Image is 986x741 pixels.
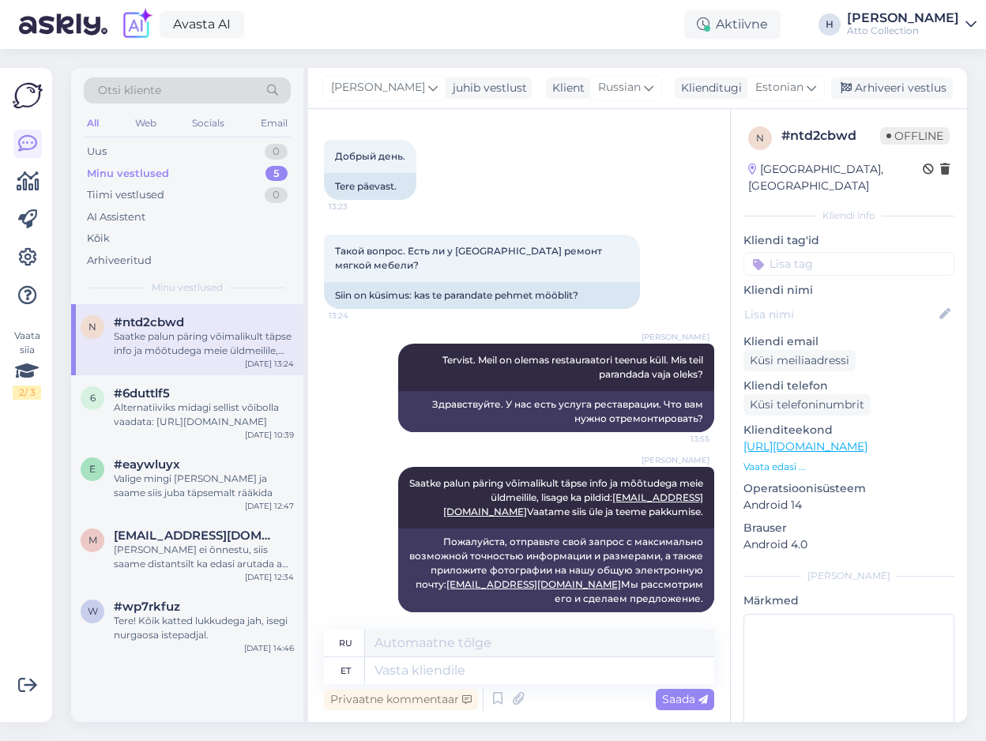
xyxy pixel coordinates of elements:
div: Здравствуйте. У нас есть услуга реставрации. Что вам нужно отремонтировать? [398,391,714,432]
p: Märkmed [743,592,954,609]
span: Otsi kliente [98,82,161,99]
input: Lisa tag [743,252,954,276]
div: juhib vestlust [446,80,527,96]
div: 5 [265,166,288,182]
div: [PERSON_NAME] [743,569,954,583]
p: Vaata edasi ... [743,460,954,474]
div: # ntd2cbwd [781,126,880,145]
span: Estonian [755,79,803,96]
div: Kliendi info [743,209,954,223]
p: Kliendi email [743,333,954,350]
img: explore-ai [120,8,153,41]
div: [PERSON_NAME] [847,12,959,24]
div: [DATE] 12:47 [245,500,294,512]
div: Email [258,113,291,134]
span: Такой вопрос. Есть ли у [GEOGRAPHIC_DATA] ремонт мягкой мебели? [335,245,604,271]
div: 0 [265,187,288,203]
span: #ntd2cbwd [114,315,184,329]
span: #eaywluyx [114,457,180,472]
div: AI Assistent [87,209,145,225]
div: Siin on küsimus: kas te parandate pehmet mööblit? [324,282,640,309]
div: Arhiveeritud [87,253,152,269]
div: [PERSON_NAME] ei õnnestu, siis saame distantsilt ka edasi arutada aga mugavust peaks ikkagi testi... [114,543,294,571]
div: Alternatiiviks midagi sellist võibolla vaadata: [URL][DOMAIN_NAME] [114,401,294,429]
span: Добрый день. [335,150,405,162]
span: Saatke palun päring võimalikult täpse info ja mõõtudega meie üldmeilile, lisage ka pildid: Vaatam... [409,477,706,517]
a: Avasta AI [160,11,244,38]
div: [DATE] 12:34 [245,571,294,583]
span: [PERSON_NAME] [331,79,425,96]
div: 0 [265,144,288,160]
div: Arhiveeri vestlus [831,77,953,99]
span: Minu vestlused [152,280,223,295]
span: e [89,463,96,475]
div: Klienditugi [675,80,742,96]
span: marilynollep@gmail.com [114,528,278,543]
div: Vaata siia [13,329,41,400]
p: Klienditeekond [743,422,954,438]
div: Atto Collection [847,24,959,37]
a: [PERSON_NAME]Atto Collection [847,12,977,37]
div: Web [132,113,160,134]
span: 13:24 [329,310,388,322]
span: #wp7rkfuz [114,600,180,614]
div: Küsi telefoninumbrit [743,394,871,416]
p: Kliendi telefon [743,378,954,394]
span: Offline [880,127,950,145]
span: 13:57 [650,613,709,625]
div: Пожалуйста, отправьте свой запрос с максимально возможной точностью информации и размерами, а так... [398,528,714,612]
span: [PERSON_NAME] [642,454,709,466]
span: Russian [598,79,641,96]
div: Kõik [87,231,110,246]
a: [EMAIL_ADDRESS][DOMAIN_NAME] [446,578,621,590]
div: Tere! Kõik katted lukkudega jah, isegi nurgaosa istepadjal. [114,614,294,642]
a: [URL][DOMAIN_NAME] [743,439,867,453]
img: Askly Logo [13,81,43,111]
div: All [84,113,102,134]
span: [PERSON_NAME] [642,331,709,343]
div: Küsi meiliaadressi [743,350,856,371]
span: Saada [662,692,708,706]
div: Valige mingi [PERSON_NAME] ja saame siis juba täpsemalt rääkida [114,472,294,500]
div: Socials [189,113,228,134]
span: n [756,132,764,144]
span: 13:55 [650,433,709,445]
span: w [88,605,98,617]
div: Aktiivne [684,10,781,39]
div: 2 / 3 [13,386,41,400]
span: n [88,321,96,333]
div: H [819,13,841,36]
div: et [341,657,351,684]
div: Tere päevast. [324,173,416,200]
div: Klient [546,80,585,96]
p: Operatsioonisüsteem [743,480,954,497]
div: Privaatne kommentaar [324,689,478,710]
p: Android 4.0 [743,536,954,553]
div: Uus [87,144,107,160]
div: [GEOGRAPHIC_DATA], [GEOGRAPHIC_DATA] [748,161,923,194]
div: Minu vestlused [87,166,169,182]
p: Kliendi tag'id [743,232,954,249]
div: [DATE] 14:46 [244,642,294,654]
p: Android 14 [743,497,954,513]
span: Tervist. Meil on olemas restauraatori teenus küll. Mis teil parandada vaja oleks? [442,354,706,380]
span: 6 [90,392,96,404]
span: 13:23 [329,201,388,213]
span: #6duttlf5 [114,386,170,401]
div: Tiimi vestlused [87,187,164,203]
div: [DATE] 13:24 [245,358,294,370]
p: Brauser [743,520,954,536]
div: ru [339,630,352,656]
input: Lisa nimi [744,306,936,323]
div: Saatke palun päring võimalikult täpse info ja mõõtudega meie üldmeilile, lisage ka pildid: [EMAIL... [114,329,294,358]
div: [DATE] 10:39 [245,429,294,441]
span: m [88,534,97,546]
p: Kliendi nimi [743,282,954,299]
